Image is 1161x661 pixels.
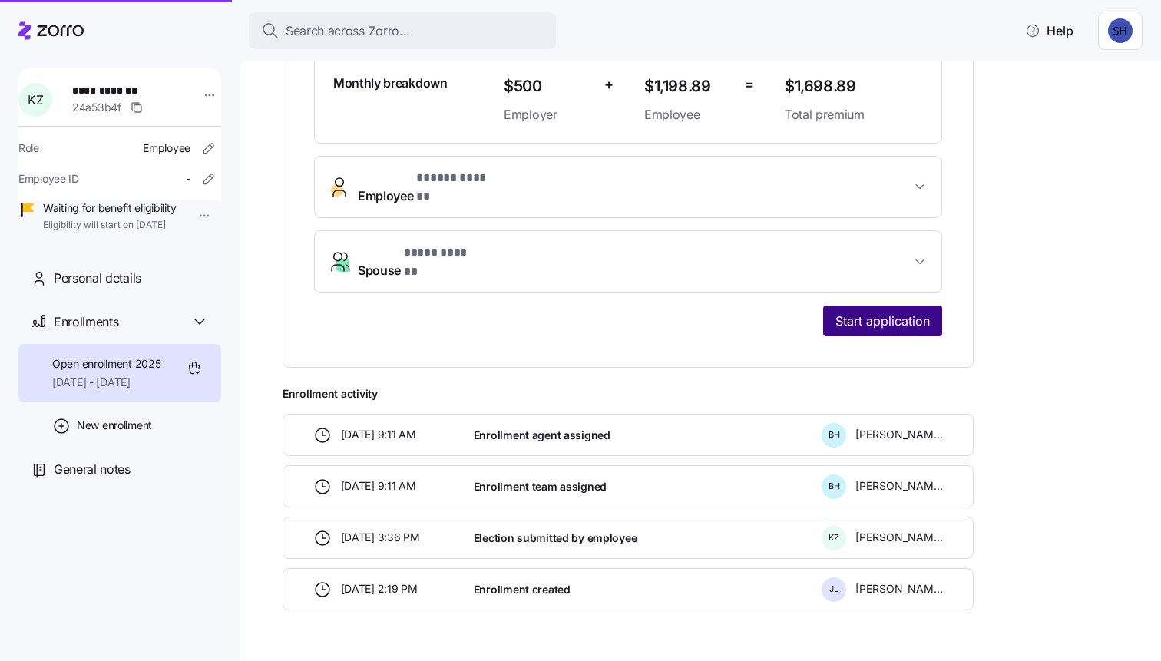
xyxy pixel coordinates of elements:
span: = [745,74,754,96]
span: Spouse [358,243,475,280]
span: Search across Zorro... [286,21,410,41]
span: [DATE] 2:19 PM [341,581,418,597]
span: Employee [358,169,490,206]
span: K Z [829,534,839,542]
span: [PERSON_NAME] [855,427,943,442]
button: Start application [823,306,942,336]
span: New enrollment [77,418,152,433]
button: Help [1013,15,1086,46]
span: Employer [504,105,592,124]
span: Eligibility will start on [DATE] [43,219,176,232]
span: K Z [28,94,43,106]
span: Enrollment created [474,582,571,597]
span: Enrollment agent assigned [474,428,610,443]
span: Employee [143,140,190,156]
span: B H [829,431,840,439]
span: Enrollment activity [283,386,974,402]
span: Personal details [54,269,141,288]
span: Monthly breakdown [333,74,448,93]
span: [PERSON_NAME] [855,581,943,597]
span: - [186,171,190,187]
span: Start application [835,312,930,330]
span: B H [829,482,840,491]
span: Employee [644,105,733,124]
span: [DATE] - [DATE] [52,375,160,390]
span: [DATE] 9:11 AM [341,478,416,494]
span: $1,198.89 [644,74,733,99]
span: J L [829,585,838,593]
button: Search across Zorro... [249,12,556,49]
span: Election submitted by employee [474,530,637,546]
span: Help [1025,21,1073,40]
span: Employee ID [18,171,79,187]
span: Waiting for benefit eligibility [43,200,176,216]
span: [PERSON_NAME] [855,530,943,545]
span: $1,698.89 [785,74,923,99]
span: $500 [504,74,592,99]
span: [DATE] 9:11 AM [341,427,416,442]
span: Open enrollment 2025 [52,356,160,372]
span: General notes [54,460,131,479]
img: ca53424e976605f6d611d7df065679ef [1108,18,1133,43]
span: [PERSON_NAME] [855,478,943,494]
span: Total premium [785,105,923,124]
span: Enrollment team assigned [474,479,607,494]
span: + [604,74,614,96]
span: [DATE] 3:36 PM [341,530,420,545]
span: 24a53b4f [72,100,121,115]
span: Enrollments [54,312,118,332]
span: Role [18,140,39,156]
